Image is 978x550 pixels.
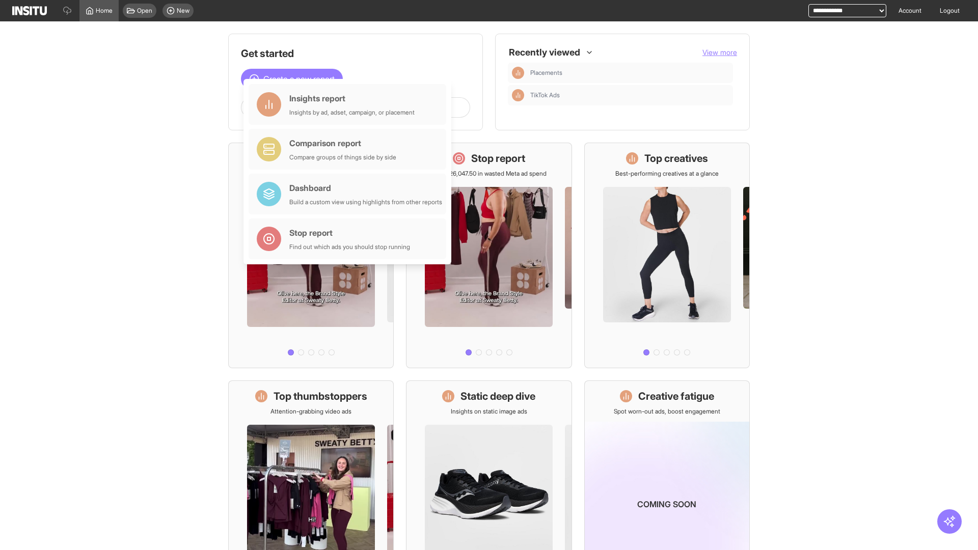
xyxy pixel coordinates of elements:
p: Attention-grabbing video ads [270,407,351,416]
div: Build a custom view using highlights from other reports [289,198,442,206]
div: Find out which ads you should stop running [289,243,410,251]
p: Save £26,047.50 in wasted Meta ad spend [431,170,547,178]
a: Top creativesBest-performing creatives at a glance [584,143,750,368]
img: Logo [12,6,47,15]
a: What's live nowSee all active ads instantly [228,143,394,368]
div: Insights [512,89,524,101]
a: Stop reportSave £26,047.50 in wasted Meta ad spend [406,143,572,368]
div: Insights [512,67,524,79]
span: Home [96,7,113,15]
span: TikTok Ads [530,91,560,99]
span: TikTok Ads [530,91,729,99]
p: Insights on static image ads [451,407,527,416]
div: Insights by ad, adset, campaign, or placement [289,108,415,117]
div: Compare groups of things side by side [289,153,396,161]
span: Placements [530,69,729,77]
h1: Top thumbstoppers [274,389,367,403]
h1: Top creatives [644,151,708,166]
span: New [177,7,189,15]
h1: Get started [241,46,470,61]
span: Placements [530,69,562,77]
span: Open [137,7,152,15]
span: Create a new report [263,73,335,85]
h1: Stop report [471,151,525,166]
p: Best-performing creatives at a glance [615,170,719,178]
div: Insights report [289,92,415,104]
h1: Static deep dive [460,389,535,403]
button: View more [702,47,737,58]
div: Stop report [289,227,410,239]
span: View more [702,48,737,57]
div: Comparison report [289,137,396,149]
div: Dashboard [289,182,442,194]
button: Create a new report [241,69,343,89]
